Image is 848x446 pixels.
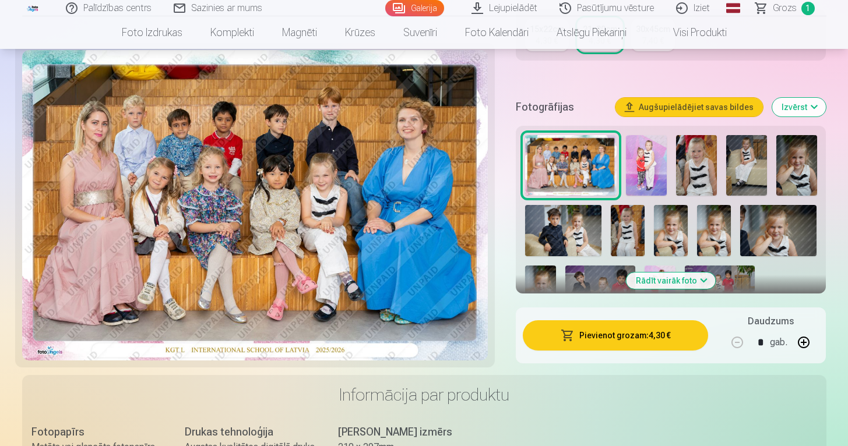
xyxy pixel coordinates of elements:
[516,99,607,115] h5: Fotogrāfijas
[641,16,741,49] a: Visi produkti
[185,424,315,440] div: Drukas tehnoloģija
[773,1,797,15] span: Grozs
[615,98,763,116] button: Augšupielādējiet savas bildes
[389,16,451,49] a: Suvenīri
[770,328,787,356] div: gab.
[338,424,468,440] div: [PERSON_NAME] izmērs
[451,16,543,49] a: Foto kalendāri
[627,272,716,289] button: Rādīt vairāk foto
[331,16,389,49] a: Krūzes
[543,16,641,49] a: Atslēgu piekariņi
[523,320,709,351] button: Pievienot grozam:4,30 €
[748,314,794,328] h5: Daudzums
[801,2,815,15] span: 1
[108,16,196,49] a: Foto izdrukas
[268,16,331,49] a: Magnēti
[772,98,826,116] button: Izvērst
[27,5,40,12] img: /fa1
[31,424,161,440] div: Fotopapīrs
[196,16,268,49] a: Komplekti
[31,384,817,405] h3: Informācija par produktu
